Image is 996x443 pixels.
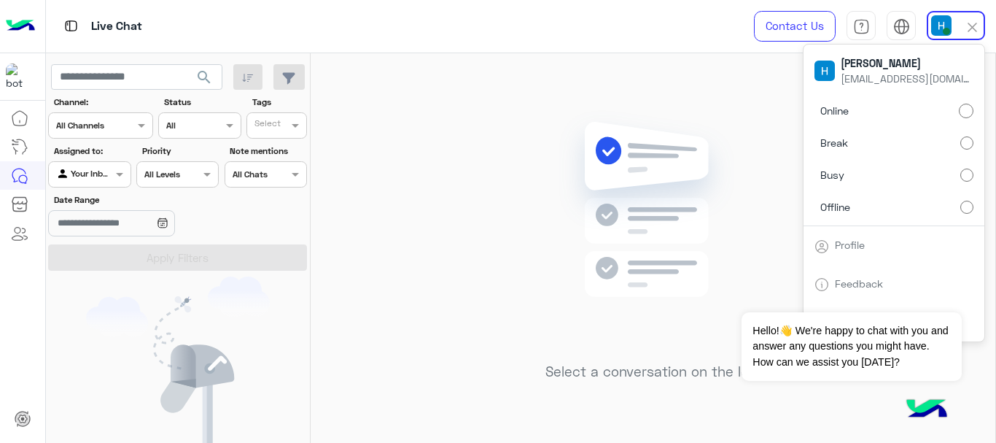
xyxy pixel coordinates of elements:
[6,63,32,90] img: 923305001092802
[195,69,213,86] span: search
[164,96,239,109] label: Status
[6,11,35,42] img: Logo
[835,239,865,251] a: Profile
[754,11,836,42] a: Contact Us
[931,15,952,36] img: userImage
[252,117,281,134] div: Select
[959,104,973,118] input: Online
[54,145,129,158] label: Assigned to:
[964,19,981,36] img: close
[814,61,835,81] img: userImage
[91,17,142,36] p: Live Chat
[48,244,307,271] button: Apply Filters
[960,201,973,214] input: Offline
[835,277,883,290] a: Feedback
[54,193,217,207] label: Date Range
[252,96,306,109] label: Tags
[820,135,848,150] span: Break
[893,18,910,35] img: tab
[841,55,972,71] span: [PERSON_NAME]
[820,167,844,182] span: Busy
[901,385,952,436] img: hulul-logo.png
[230,145,305,158] label: Note mentions
[548,110,758,353] img: no messages
[814,239,829,254] img: tab
[847,11,876,42] a: tab
[187,64,222,96] button: search
[62,17,80,35] img: tab
[54,96,152,109] label: Channel:
[814,277,829,292] img: tab
[742,312,961,381] span: Hello!👋 We're happy to chat with you and answer any questions you might have. How can we assist y...
[853,18,870,35] img: tab
[841,71,972,86] span: [EMAIL_ADDRESS][DOMAIN_NAME]
[545,363,760,380] h5: Select a conversation on the left
[142,145,217,158] label: Priority
[820,199,850,215] span: Offline
[960,136,973,150] input: Break
[960,169,973,182] input: Busy
[820,103,849,118] span: Online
